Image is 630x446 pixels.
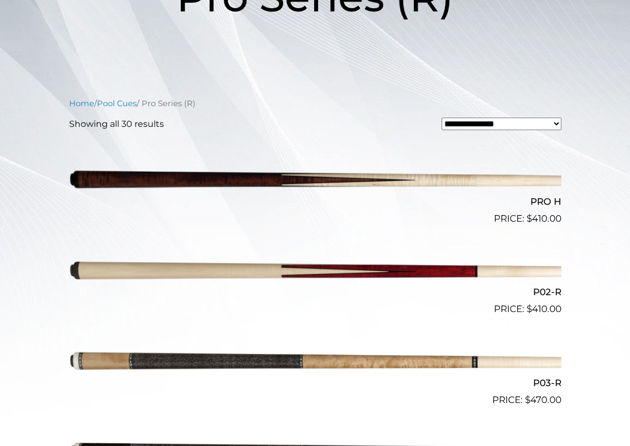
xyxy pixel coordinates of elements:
bdi: 470.00 [525,394,561,405]
span: $ [527,213,532,224]
bdi: 410.00 [527,303,561,314]
bdi: 410.00 [527,213,561,224]
a: Pool Cues [97,99,137,108]
img: PRO H [69,139,561,221]
img: P03-R [69,321,561,402]
nav: Breadcrumb [69,97,561,109]
a: PRO H $410.00 [69,139,561,225]
p: Showing all 30 results [69,118,164,131]
a: P03-R $470.00 [69,321,561,407]
a: P02-R $410.00 [69,230,561,316]
select: Shop order [442,118,561,130]
span: $ [527,303,532,314]
img: P02-R [69,230,561,312]
a: Home [69,99,94,108]
span: $ [525,394,530,405]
